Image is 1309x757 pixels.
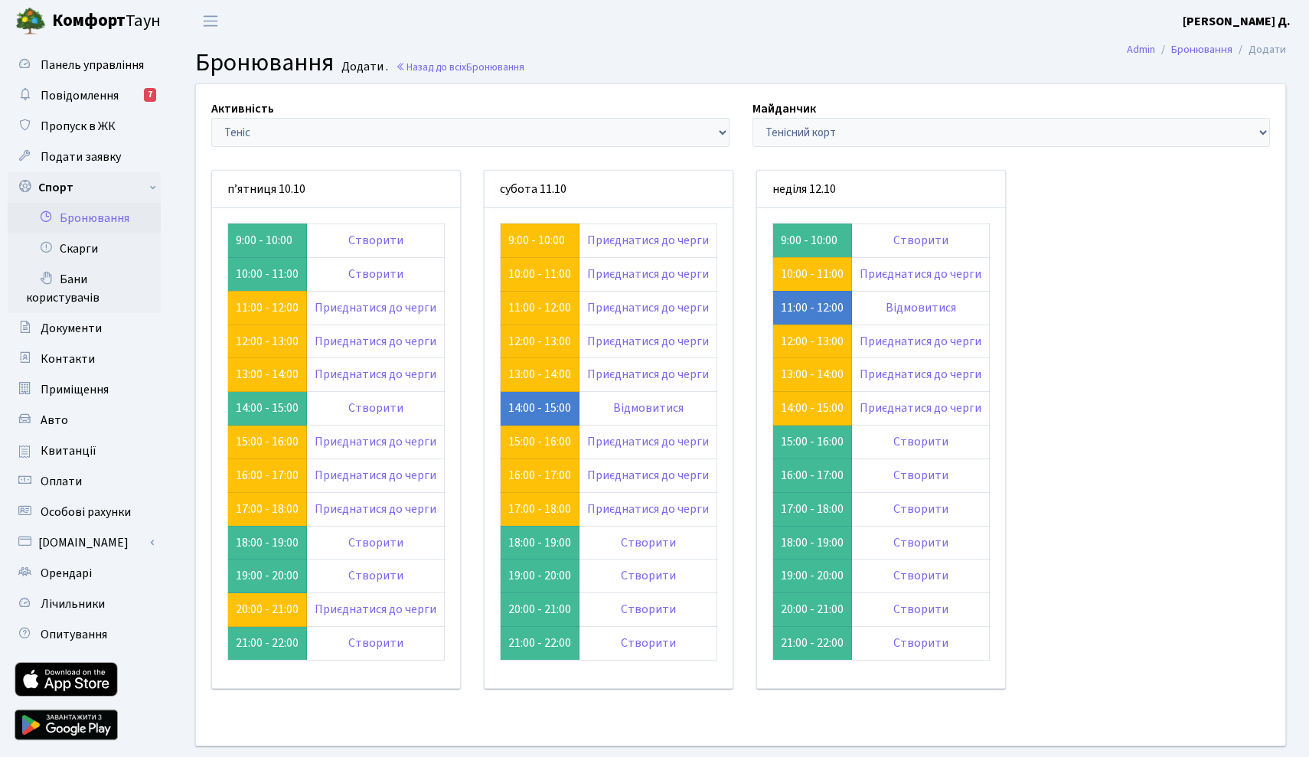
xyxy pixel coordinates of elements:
span: Панель управління [41,57,144,73]
a: 12:00 - 13:00 [508,333,571,350]
a: 11:00 - 12:00 [508,299,571,316]
a: [DOMAIN_NAME] [8,527,161,558]
td: 14:00 - 15:00 [228,392,307,426]
span: Лічильники [41,595,105,612]
td: 21:00 - 22:00 [501,627,579,661]
a: Назад до всіхБронювання [396,60,524,74]
td: 15:00 - 16:00 [773,426,852,459]
a: Панель управління [8,50,161,80]
a: Скарги [8,233,161,264]
span: Бронювання [195,45,334,80]
a: Приєднатися до черги [587,501,709,517]
a: Створити [621,601,676,618]
a: Спорт [8,172,161,203]
a: Приміщення [8,374,161,405]
a: Приєднатися до черги [587,467,709,484]
a: Приєднатися до черги [315,433,436,450]
a: Створити [348,635,403,651]
span: Оплати [41,473,82,490]
li: Додати [1232,41,1286,58]
a: Створити [348,266,403,282]
a: Створити [893,467,948,484]
b: Комфорт [52,8,126,33]
td: 9:00 - 10:00 [773,224,852,257]
a: Відмовитися [886,299,956,316]
span: Документи [41,320,102,337]
a: 10:00 - 11:00 [508,266,571,282]
span: Повідомлення [41,87,119,104]
span: Авто [41,412,68,429]
span: Особові рахунки [41,504,131,520]
a: Admin [1127,41,1155,57]
a: Особові рахунки [8,497,161,527]
a: Створити [348,232,403,249]
a: Створити [893,232,948,249]
a: 13:00 - 14:00 [508,366,571,383]
td: 19:00 - 20:00 [773,560,852,593]
a: Створити [893,601,948,618]
a: Бронювання [1171,41,1232,57]
small: Додати . [338,60,388,74]
span: Пропуск в ЖК [41,118,116,135]
a: Приєднатися до черги [315,467,436,484]
a: 16:00 - 17:00 [508,467,571,484]
a: Створити [621,567,676,584]
a: 13:00 - 14:00 [781,366,844,383]
a: Приєднатися до черги [315,299,436,316]
a: 17:00 - 18:00 [508,501,571,517]
span: Бронювання [466,60,524,74]
a: Приєднатися до черги [860,266,981,282]
a: Квитанції [8,436,161,466]
a: Опитування [8,619,161,650]
a: 12:00 - 13:00 [236,333,299,350]
a: Приєднатися до черги [587,299,709,316]
a: Приєднатися до черги [860,333,981,350]
a: 12:00 - 13:00 [781,333,844,350]
a: 16:00 - 17:00 [236,467,299,484]
a: 9:00 - 10:00 [508,232,565,249]
a: Приєднатися до черги [860,400,981,416]
a: 10:00 - 11:00 [781,266,844,282]
td: 10:00 - 11:00 [228,257,307,291]
span: Контакти [41,351,95,367]
a: 14:00 - 15:00 [781,400,844,416]
td: 18:00 - 19:00 [228,526,307,560]
a: Приєднатися до черги [587,266,709,282]
span: Опитування [41,626,107,643]
a: Приєднатися до черги [587,366,709,383]
a: 13:00 - 14:00 [236,366,299,383]
b: [PERSON_NAME] Д. [1183,13,1291,30]
div: 7 [144,88,156,102]
a: Приєднатися до черги [315,501,436,517]
span: Таун [52,8,161,34]
span: Приміщення [41,381,109,398]
a: Приєднатися до черги [315,333,436,350]
a: Приєднатися до черги [315,601,436,618]
td: 18:00 - 19:00 [773,526,852,560]
div: неділя 12.10 [757,171,1005,208]
a: Документи [8,313,161,344]
a: Бани користувачів [8,264,161,313]
a: Створити [893,433,948,450]
td: 20:00 - 21:00 [773,593,852,627]
a: Створити [348,534,403,551]
a: Пропуск в ЖК [8,111,161,142]
img: logo.png [15,6,46,37]
td: 16:00 - 17:00 [773,458,852,492]
a: Приєднатися до черги [587,333,709,350]
div: субота 11.10 [485,171,733,208]
td: 9:00 - 10:00 [228,224,307,257]
a: Лічильники [8,589,161,619]
a: 15:00 - 16:00 [236,433,299,450]
td: 19:00 - 20:00 [501,560,579,593]
a: 20:00 - 21:00 [236,601,299,618]
a: Оплати [8,466,161,497]
a: Приєднатися до черги [587,433,709,450]
a: 17:00 - 18:00 [236,501,299,517]
a: Контакти [8,344,161,374]
a: Авто [8,405,161,436]
a: Приєднатися до черги [315,366,436,383]
a: Бронювання [8,203,161,233]
a: Створити [621,635,676,651]
a: [PERSON_NAME] Д. [1183,12,1291,31]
